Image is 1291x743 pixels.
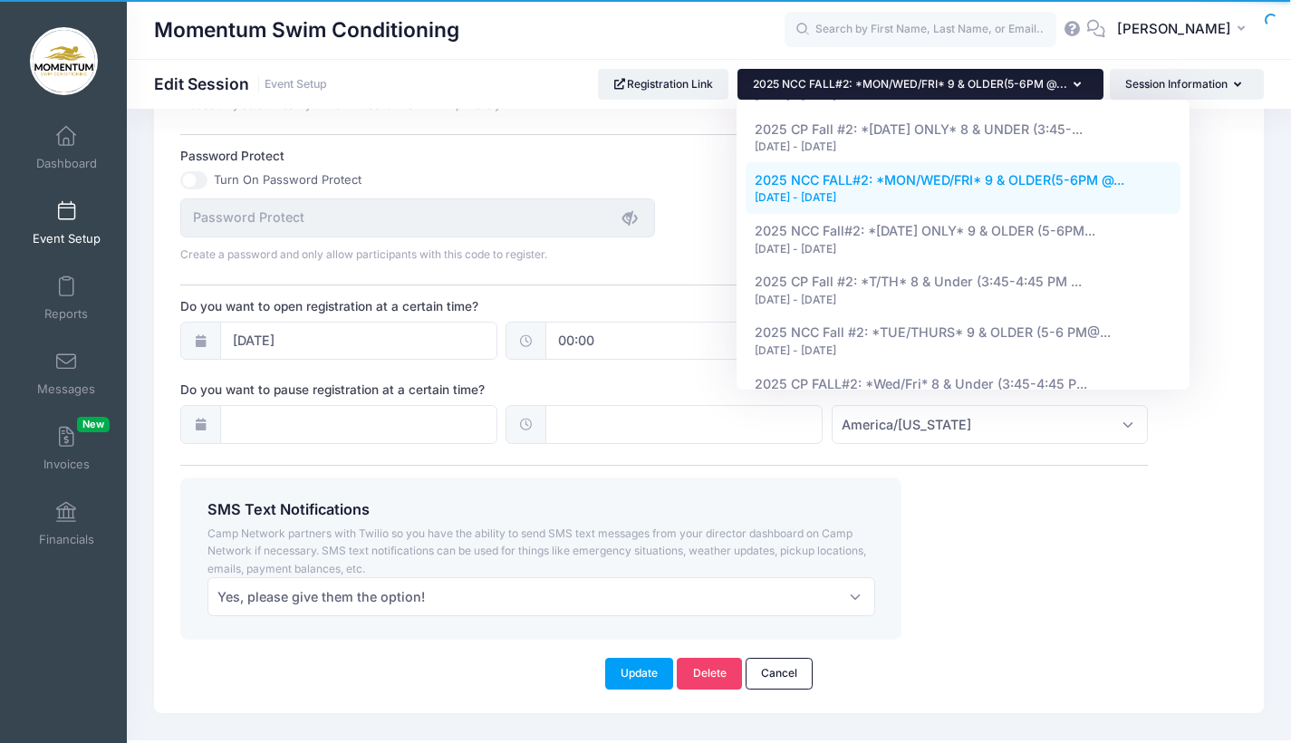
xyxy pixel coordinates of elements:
span: Camp Network partners with Twilio so you have the ability to send SMS text messages from your dir... [207,526,866,575]
a: Registration Link [598,69,729,100]
div: [DATE] - [DATE] [755,241,1172,257]
a: 2025 CP Fall #2: *T/TH* 8 & Under (3:45-4:45 PM ... [DATE] - [DATE] [746,265,1181,315]
a: Cancel [746,658,814,689]
h1: Edit Session [154,74,327,93]
input: Search by First Name, Last Name, or Email... [785,12,1056,48]
button: Update [605,658,674,689]
label: Do you want to pause registration at a certain time? [180,381,664,399]
span: Yes, please give them the option! [207,577,875,616]
span: 2025 CP Fall #2: *[DATE] ONLY* 8 & UNDER (3:45-... [755,121,1083,137]
a: Messages [24,342,110,405]
img: Momentum Swim Conditioning [30,27,98,95]
div: [DATE] - [DATE] [755,292,1172,308]
button: Session Information [1110,69,1264,100]
a: Reports [24,266,110,330]
a: Financials [24,492,110,555]
a: 2025 NCC Fall #2: *TUE/THURS* 9 & OLDER (5-6 PM@... [DATE] - [DATE] [746,315,1181,366]
label: Do you want to open registration at a certain time? [180,297,664,315]
span: Please only select Yes if you want to send this link out privately. [180,98,503,111]
span: America/New York [832,405,1148,444]
a: Dashboard [24,116,110,179]
span: America/New York [842,415,971,434]
span: Create a password and only allow participants with this code to register. [180,247,547,261]
span: Messages [37,381,95,397]
span: Invoices [43,457,90,472]
h4: SMS Text Notifications [207,501,875,519]
span: Financials [39,532,94,547]
span: 2025 CP Fall #2: *T/TH* 8 & Under (3:45-4:45 PM ... [755,274,1082,289]
button: 2025 NCC FALL#2: *MON/WED/FRI* 9 & OLDER(5-6PM @... [737,69,1103,100]
span: 2025 NCC FALL#2: *MON/WED/FRI* 9 & OLDER(5-6PM @... [755,172,1124,188]
a: 2025 CP FALL#2: *Wed/Fri* 8 & Under (3:45-4:45 P... [DATE] - [DATE] [746,366,1181,417]
span: 2025 CP FALL#2: *Wed/Fri* 8 & Under (3:45-4:45 P... [755,376,1087,391]
span: [PERSON_NAME] [1117,19,1231,39]
label: Password Protect [180,147,664,165]
button: [PERSON_NAME] [1105,9,1264,51]
h1: Momentum Swim Conditioning [154,9,459,51]
span: Dashboard [36,156,97,171]
a: Event Setup [24,191,110,255]
div: [DATE] - [DATE] [755,139,1172,155]
a: 2025 NCC Fall#2: *[DATE] ONLY* 9 & OLDER (5-6PM... [DATE] - [DATE] [746,214,1181,265]
span: 2025 NCC Fall #2: *TUE/THURS* 9 & OLDER (5-6 PM@... [755,324,1111,340]
a: Delete [677,658,742,689]
span: Yes, please give them the option! [217,587,425,606]
a: InvoicesNew [24,417,110,480]
span: Event Setup [33,231,101,246]
div: 2025 NCC FALL#2: *MON/WED/FRI* 9 & OLDER(5-6PM @... [737,100,1190,390]
label: Turn On Password Protect [214,171,361,189]
a: 2025 NCC FALL#2: *MON/WED/FRI* 9 & OLDER(5-6PM @... [DATE] - [DATE] [746,162,1181,213]
span: 2025 NCC Fall#2: *[DATE] ONLY* 9 & OLDER (5-6PM... [755,223,1095,238]
span: New [77,417,110,432]
input: Password Protect [180,198,655,237]
div: [DATE] - [DATE] [755,189,1172,206]
span: Reports [44,306,88,322]
div: [DATE] - [DATE] [755,343,1172,359]
a: Event Setup [265,78,327,92]
a: 2025 CP Fall #2: *[DATE] ONLY* 8 & UNDER (3:45-... [DATE] - [DATE] [746,111,1181,162]
span: 2025 NCC FALL#2: *MON/WED/FRI* 9 & OLDER(5-6PM @... [753,77,1067,91]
